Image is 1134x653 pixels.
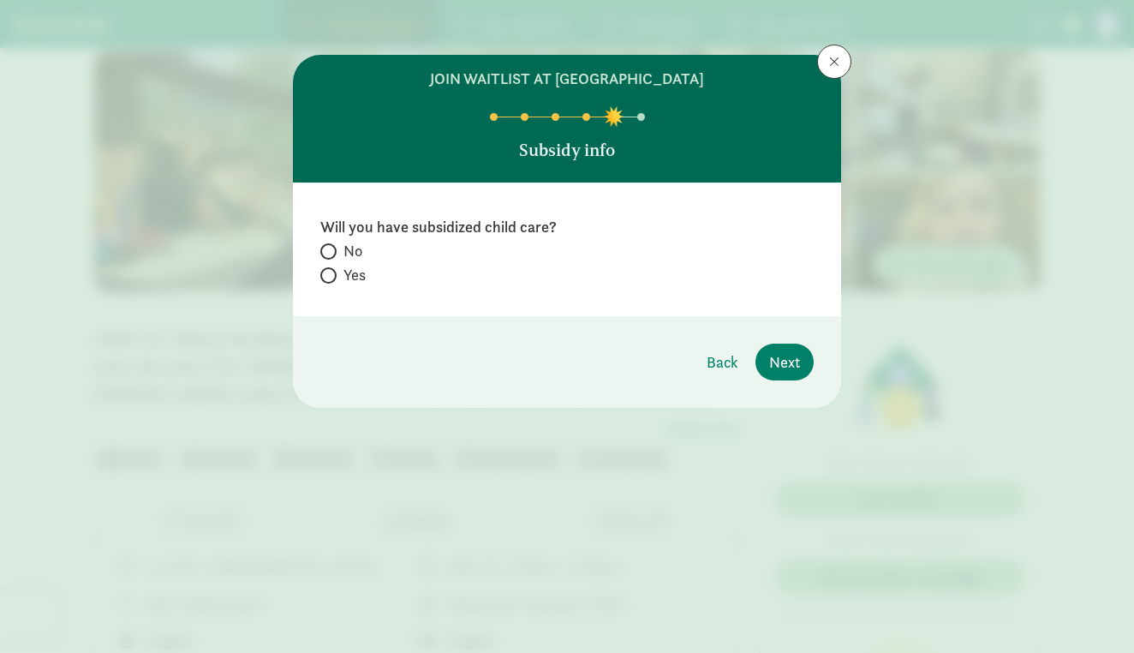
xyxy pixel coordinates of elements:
button: Back [693,344,752,380]
p: Subsidy info [519,138,615,162]
button: Next [755,344,814,380]
span: No [343,241,362,261]
span: Next [769,350,800,374]
span: Yes [343,265,366,285]
label: Will you have subsidized child care? [320,217,814,237]
span: Back [707,350,738,374]
h6: join waitlist at [GEOGRAPHIC_DATA] [430,69,704,89]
